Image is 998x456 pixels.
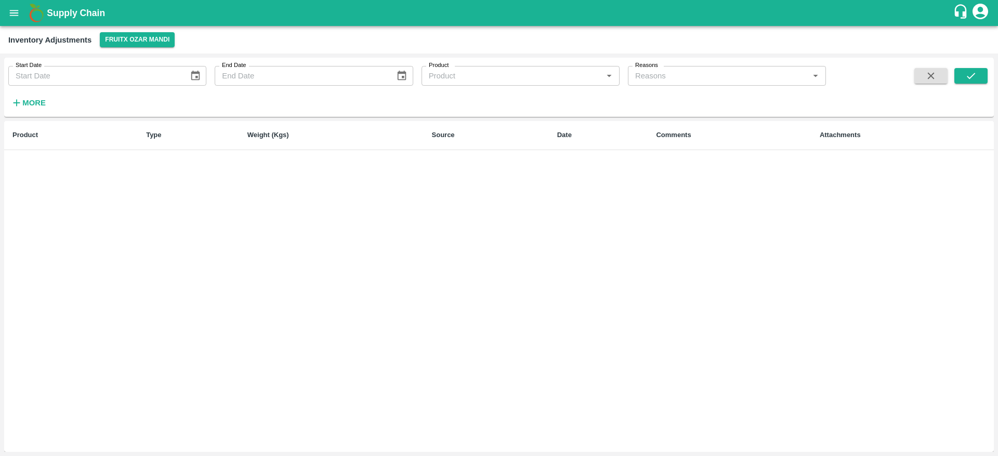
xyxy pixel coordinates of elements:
b: Product [12,131,38,139]
b: Date [557,131,572,139]
button: More [8,94,48,112]
a: Supply Chain [47,6,953,20]
button: Choose date [186,66,205,86]
b: Type [146,131,161,139]
label: End Date [222,61,246,70]
div: customer-support [953,4,971,22]
button: Select DC [100,32,175,47]
input: End Date [215,66,388,86]
b: Supply Chain [47,8,105,18]
button: open drawer [2,1,26,25]
label: Reasons [635,61,658,70]
label: Start Date [16,61,42,70]
button: Choose date [392,66,412,86]
b: Source [432,131,455,139]
input: Reasons [631,69,806,83]
button: Open [602,69,616,83]
label: Product [429,61,449,70]
div: account of current user [971,2,990,24]
img: logo [26,3,47,23]
strong: More [22,99,46,107]
div: Inventory Adjustments [8,33,91,47]
input: Product [425,69,586,83]
b: Comments [656,131,691,139]
b: Weight (Kgs) [247,131,289,139]
button: Open [809,69,822,83]
input: Start Date [8,66,181,86]
b: Attachments [820,131,861,139]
